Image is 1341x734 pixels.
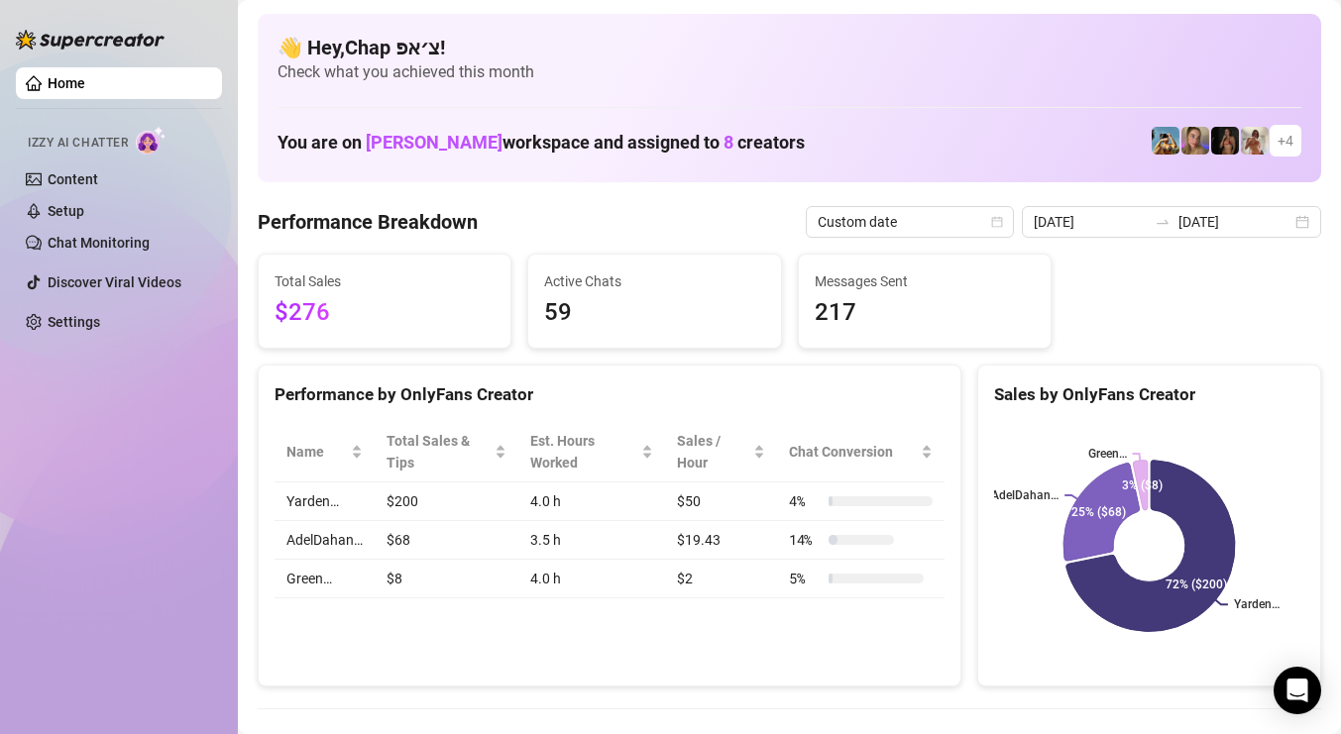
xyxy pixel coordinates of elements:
[1152,127,1179,155] img: Babydanix
[275,381,945,408] div: Performance by OnlyFans Creator
[544,270,764,292] span: Active Chats
[789,568,821,589] span: 5 %
[665,521,777,560] td: $19.43
[991,488,1059,502] text: AdelDahan…
[48,274,181,290] a: Discover Viral Videos
[1211,127,1239,155] img: the_bohema
[1034,211,1147,233] input: Start date
[387,430,491,473] span: Total Sales & Tips
[16,30,165,50] img: logo-BBDzfeDw.svg
[275,270,495,292] span: Total Sales
[815,294,1035,332] span: 217
[375,482,518,521] td: $200
[366,132,503,153] span: [PERSON_NAME]
[28,134,128,153] span: Izzy AI Chatter
[278,34,1301,61] h4: 👋 Hey, Chap צ׳אפ !
[789,490,821,512] span: 4 %
[48,235,150,251] a: Chat Monitoring
[48,314,100,330] a: Settings
[665,560,777,598] td: $2
[530,430,637,473] div: Est. Hours Worked
[991,216,1003,228] span: calendar
[665,482,777,521] td: $50
[286,441,347,463] span: Name
[1155,214,1171,230] span: to
[677,430,749,473] span: Sales / Hour
[1241,127,1269,155] img: Green
[1088,447,1127,461] text: Green…
[275,482,375,521] td: Yarden…
[278,61,1301,83] span: Check what you achieved this month
[1234,597,1280,611] text: Yarden…
[1278,130,1293,152] span: + 4
[1274,667,1321,714] div: Open Intercom Messenger
[375,560,518,598] td: $8
[48,203,84,219] a: Setup
[275,294,495,332] span: $276
[278,132,805,154] h1: You are on workspace and assigned to creators
[518,521,665,560] td: 3.5 h
[136,126,167,155] img: AI Chatter
[375,422,518,482] th: Total Sales & Tips
[789,441,917,463] span: Chat Conversion
[1155,214,1171,230] span: swap-right
[815,270,1035,292] span: Messages Sent
[48,75,85,91] a: Home
[1181,127,1209,155] img: Cherry
[518,560,665,598] td: 4.0 h
[777,422,945,482] th: Chat Conversion
[994,381,1304,408] div: Sales by OnlyFans Creator
[48,171,98,187] a: Content
[1178,211,1291,233] input: End date
[724,132,733,153] span: 8
[518,482,665,521] td: 4.0 h
[789,529,821,551] span: 14 %
[665,422,777,482] th: Sales / Hour
[275,560,375,598] td: Green…
[818,207,1002,237] span: Custom date
[258,208,478,236] h4: Performance Breakdown
[375,521,518,560] td: $68
[275,521,375,560] td: AdelDahan…
[544,294,764,332] span: 59
[275,422,375,482] th: Name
